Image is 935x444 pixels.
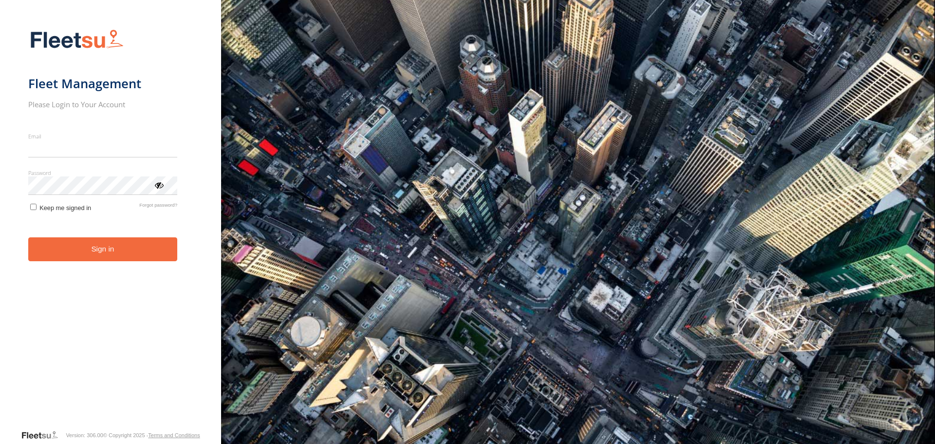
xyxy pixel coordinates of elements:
h2: Please Login to Your Account [28,99,178,109]
a: Visit our Website [21,430,66,440]
div: Version: 306.00 [66,432,103,438]
button: Sign in [28,237,178,261]
a: Forgot password? [139,202,177,212]
input: Keep me signed in [30,204,37,210]
a: Terms and Conditions [148,432,200,438]
span: Keep me signed in [39,204,91,212]
div: © Copyright 2025 - [103,432,200,438]
label: Email [28,133,178,140]
h1: Fleet Management [28,76,178,92]
form: main [28,23,193,429]
img: Fleetsu [28,27,126,52]
label: Password [28,169,178,176]
div: ViewPassword [154,180,164,190]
